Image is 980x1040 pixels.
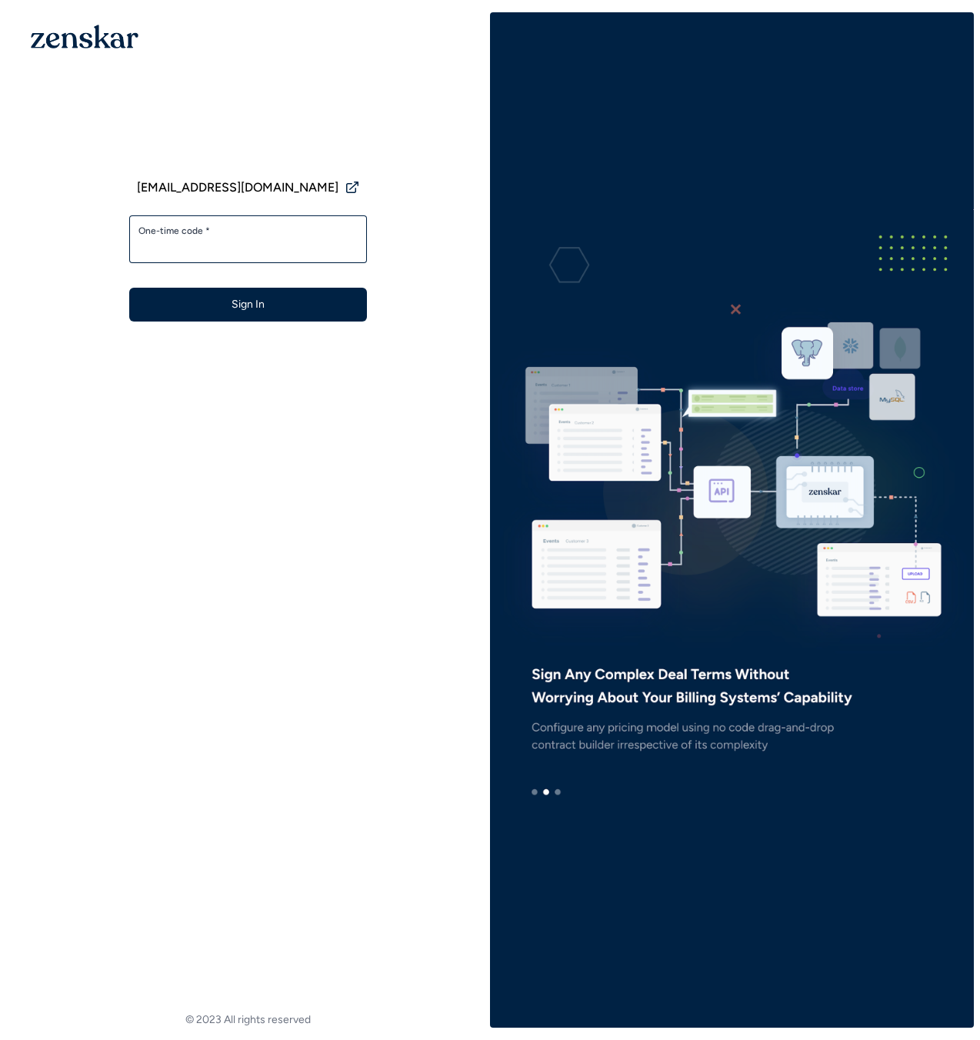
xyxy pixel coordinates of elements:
span: [EMAIL_ADDRESS][DOMAIN_NAME] [137,178,338,197]
img: 1OGAJ2xQqyY4LXKgY66KYq0eOWRCkrZdAb3gUhuVAqdWPZE9SRJmCz+oDMSn4zDLXe31Ii730ItAGKgCKgCCgCikA4Av8PJUP... [31,25,138,48]
label: One-time code * [138,225,358,237]
button: Sign In [129,288,367,322]
img: e3ZQAAAMhDCM8y96E9JIIDxLgAABAgQIECBAgAABAgQyAoJA5mpDCRAgQIAAAQIECBAgQIAAAQIECBAgQKAsIAiU37edAAECB... [490,209,974,831]
footer: © 2023 All rights reserved [6,1012,490,1028]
